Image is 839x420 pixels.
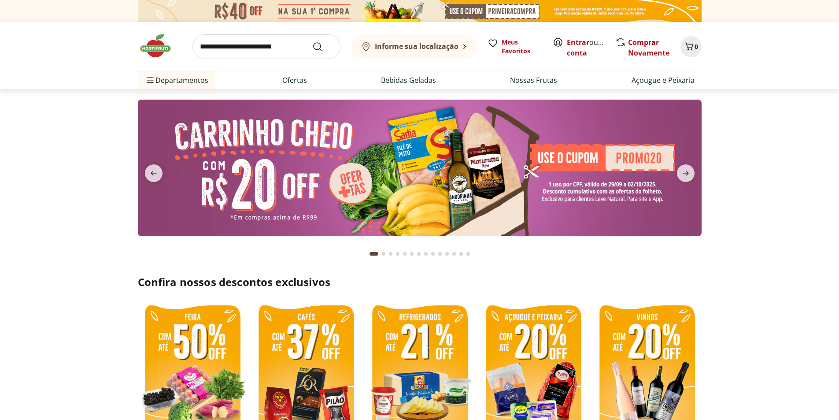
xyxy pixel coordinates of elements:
[351,34,477,59] button: Informe sua localização
[632,75,695,85] a: Açougue e Peixaria
[567,37,589,47] a: Entrar
[368,243,380,264] button: Current page from fs-carousel
[422,243,429,264] button: Go to page 8 from fs-carousel
[429,243,436,264] button: Go to page 9 from fs-carousel
[502,38,542,56] span: Meus Favoritos
[488,38,542,56] a: Meus Favoritos
[380,243,387,264] button: Go to page 2 from fs-carousel
[451,243,458,264] button: Go to page 12 from fs-carousel
[192,34,340,59] input: search
[375,41,458,51] b: Informe sua localização
[415,243,422,264] button: Go to page 7 from fs-carousel
[394,243,401,264] button: Go to page 4 from fs-carousel
[145,70,208,91] span: Departamentos
[695,42,698,51] span: 0
[567,37,606,58] span: ou
[465,243,472,264] button: Go to page 14 from fs-carousel
[138,100,702,236] img: cupom
[680,36,702,57] button: Carrinho
[138,275,702,289] h2: Confira nossos descontos exclusivos
[312,41,333,52] button: Submit Search
[408,243,415,264] button: Go to page 6 from fs-carousel
[458,243,465,264] button: Go to page 13 from fs-carousel
[381,75,436,85] a: Bebidas Geladas
[138,164,170,182] button: previous
[444,243,451,264] button: Go to page 11 from fs-carousel
[436,243,444,264] button: Go to page 10 from fs-carousel
[401,243,408,264] button: Go to page 5 from fs-carousel
[567,37,615,58] a: Criar conta
[387,243,394,264] button: Go to page 3 from fs-carousel
[145,70,155,91] button: Menu
[628,37,669,58] a: Comprar Novamente
[282,75,307,85] a: Ofertas
[670,164,702,182] button: next
[138,33,182,59] img: Hortifruti
[510,75,557,85] a: Nossas Frutas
